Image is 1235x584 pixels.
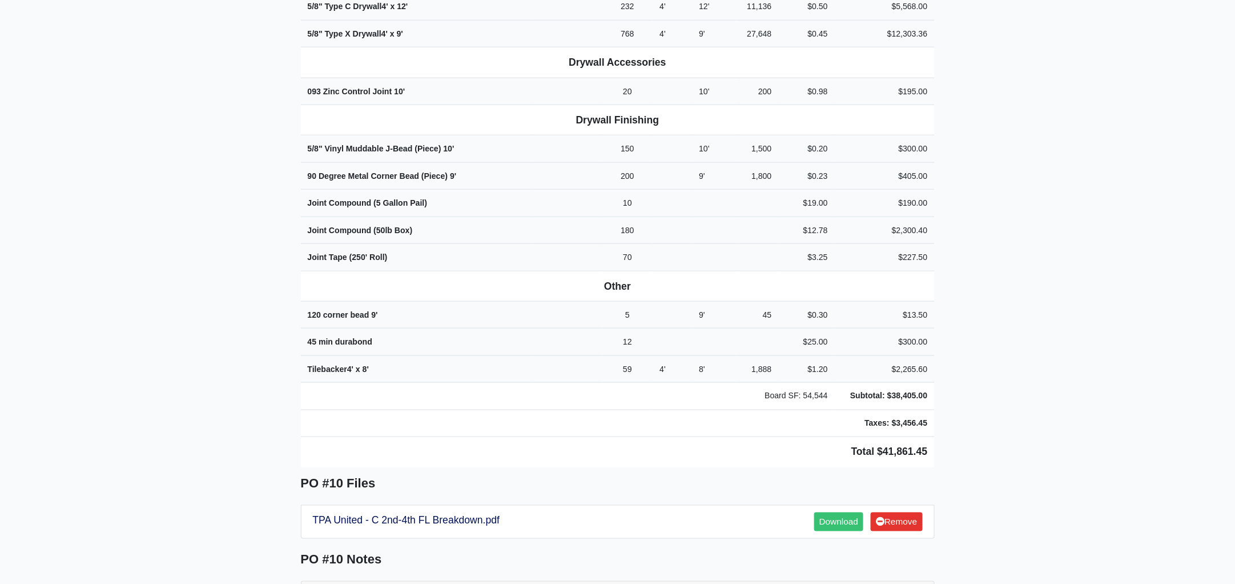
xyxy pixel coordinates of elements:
span: Board SF: 54,544 [765,391,827,401]
td: 45 [737,301,778,329]
strong: 5/8" Vinyl Muddable J-Bead (Piece) [308,144,454,153]
td: Subtotal: $38,405.00 [835,383,935,410]
a: TPA United - C 2nd-4th FL Breakdown.pdf [313,515,500,526]
strong: Joint Compound (5 Gallon Pail) [308,198,428,207]
b: Other [604,281,631,292]
td: 70 [602,244,653,271]
strong: Tilebacker [308,365,369,374]
strong: 5/8" Type C Drywall [308,2,408,11]
span: 12' [397,2,408,11]
td: $12.78 [779,217,835,244]
td: 20 [602,78,653,105]
span: 10' [699,144,709,153]
td: $0.23 [779,162,835,190]
td: $0.45 [779,20,835,47]
b: Drywall Finishing [576,114,659,126]
strong: 90 Degree Metal Corner Bead (Piece) [308,171,457,181]
td: $13.50 [835,301,935,329]
td: $2,300.40 [835,217,935,244]
span: 4' [659,29,666,38]
td: $300.00 [835,329,935,356]
span: 8' [363,365,369,374]
strong: Joint Tape (250' Roll) [308,253,388,262]
strong: 5/8" Type X Drywall [308,29,403,38]
td: 200 [602,162,653,190]
td: 59 [602,355,653,383]
td: $0.98 [779,78,835,105]
td: 27,648 [737,20,778,47]
td: $0.30 [779,301,835,329]
span: 4' [382,2,388,11]
td: $405.00 [835,162,935,190]
td: $227.50 [835,244,935,271]
span: 8' [699,365,705,374]
td: 5 [602,301,653,329]
td: $195.00 [835,78,935,105]
td: $300.00 [835,135,935,163]
td: 768 [602,20,653,47]
span: x [356,365,360,374]
b: Drywall Accessories [569,57,666,68]
td: 1,888 [737,355,778,383]
td: $19.00 [779,190,835,217]
span: 12' [699,2,709,11]
strong: 120 corner bead [308,310,378,319]
td: $12,303.36 [835,20,935,47]
span: 9' [699,171,705,181]
strong: Joint Compound (50lb Box) [308,226,413,235]
td: 180 [602,217,653,244]
span: 4' [659,2,666,11]
td: $1.20 [779,355,835,383]
strong: 45 min durabond [308,337,372,346]
td: $3.25 [779,244,835,271]
strong: 093 Zinc Control Joint [308,87,405,96]
a: Download [814,513,863,531]
span: 10' [444,144,454,153]
td: Taxes: $3,456.45 [835,410,935,437]
td: 10 [602,190,653,217]
h5: PO #10 Files [301,477,935,491]
td: 1,500 [737,135,778,163]
td: 12 [602,329,653,356]
td: $190.00 [835,190,935,217]
td: 1,800 [737,162,778,190]
span: 9' [699,29,705,38]
span: 9' [371,310,377,319]
td: 200 [737,78,778,105]
span: x [391,2,395,11]
span: 4' [659,365,666,374]
span: 4' [381,29,388,38]
td: $2,265.60 [835,355,935,383]
td: $0.20 [779,135,835,163]
span: 9' [450,171,456,181]
td: 150 [602,135,653,163]
span: 4' [347,365,353,374]
span: 9' [397,29,403,38]
span: x [390,29,395,38]
td: $25.00 [779,329,835,356]
span: 10' [394,87,405,96]
td: Total $41,861.45 [301,437,935,467]
h5: PO #10 Notes [301,553,935,567]
span: 9' [699,310,705,319]
span: 10' [699,87,709,96]
a: Remove [871,513,922,531]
